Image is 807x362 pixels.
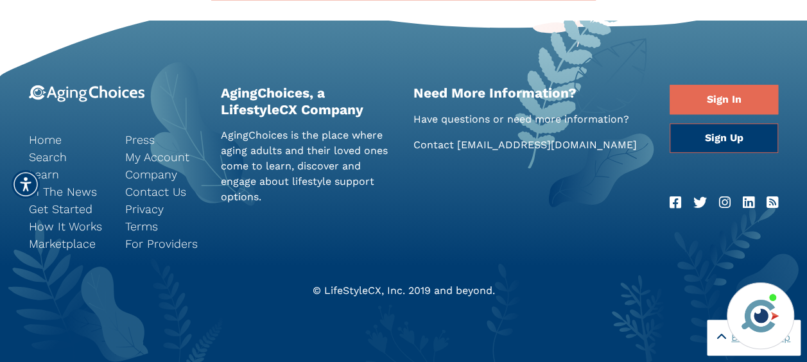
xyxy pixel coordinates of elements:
a: Company [125,166,202,183]
a: Terms [125,218,202,235]
img: avatar [738,294,782,338]
a: [EMAIL_ADDRESS][DOMAIN_NAME] [457,139,637,151]
a: Get Started [29,200,106,218]
span: Back to Top [731,330,790,345]
a: Home [29,131,106,148]
a: Sign In [670,85,779,114]
a: For Providers [125,235,202,252]
p: Contact [413,137,650,153]
p: AgingChoices is the place where aging adults and their loved ones come to learn, discover and eng... [221,128,394,205]
a: How It Works [29,218,106,235]
iframe: iframe [553,101,794,275]
a: Press [125,131,202,148]
img: 9-logo.svg [29,85,145,102]
a: In The News [29,183,106,200]
a: Search [29,148,106,166]
a: Privacy [125,200,202,218]
h2: Need More Information? [413,85,650,101]
div: © LifeStyleCX, Inc. 2019 and beyond. [19,283,788,298]
div: Accessibility Menu [12,170,40,198]
p: Have questions or need more information? [413,112,650,127]
a: Learn [29,166,106,183]
a: Marketplace [29,235,106,252]
h2: AgingChoices, a LifestyleCX Company [221,85,394,117]
a: Contact Us [125,183,202,200]
a: My Account [125,148,202,166]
